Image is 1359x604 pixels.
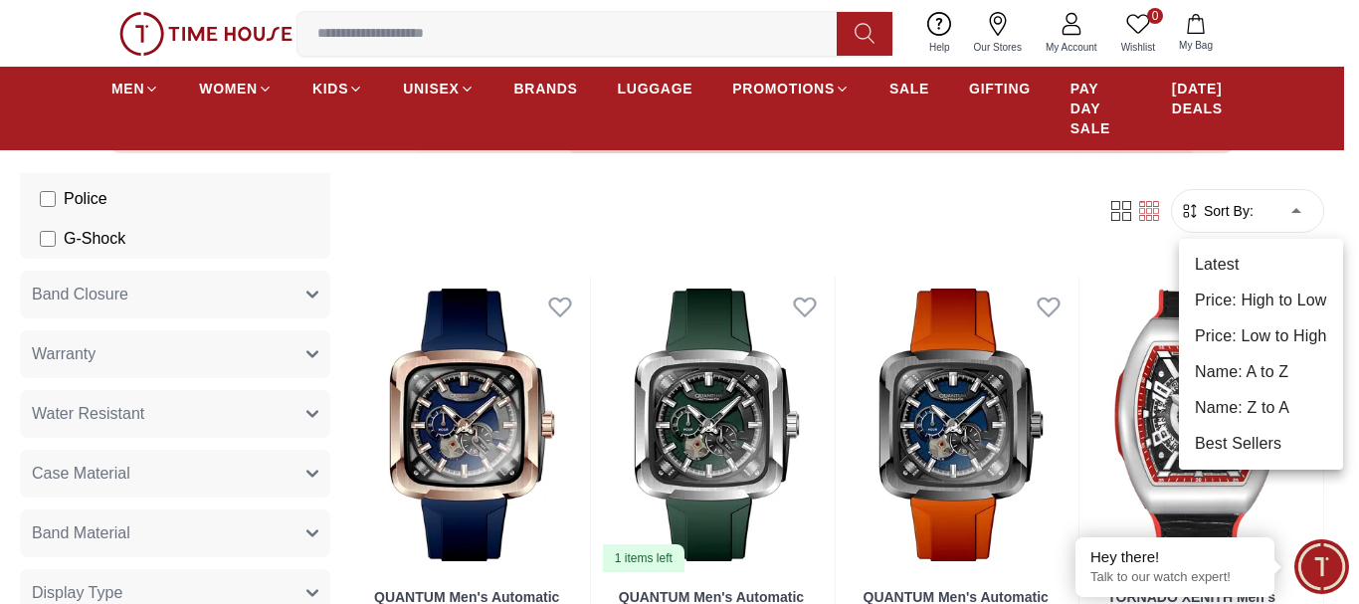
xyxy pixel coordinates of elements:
[1090,547,1260,567] div: Hey there!
[1294,539,1349,594] div: Chat Widget
[1090,569,1260,586] p: Talk to our watch expert!
[1179,426,1343,462] li: Best Sellers
[1179,318,1343,354] li: Price: Low to High
[1179,283,1343,318] li: Price: High to Low
[1179,354,1343,390] li: Name: A to Z
[1179,390,1343,426] li: Name: Z to A
[1179,247,1343,283] li: Latest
